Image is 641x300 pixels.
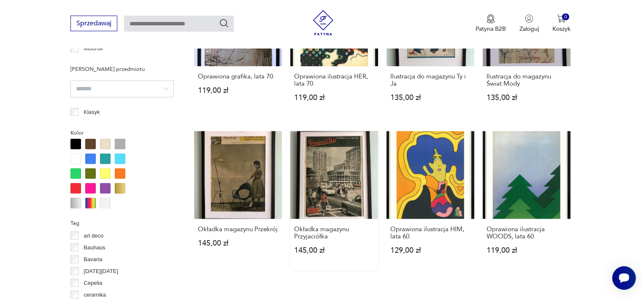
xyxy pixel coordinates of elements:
a: Oprawiona ilustracja HIM, lata 60.Oprawiona ilustracja HIM, lata 60.129,00 zł [387,131,474,270]
button: 0Koszyk [552,14,571,33]
img: Ikona koszyka [557,14,565,23]
h3: Oprawiona ilustracja WOODS, lata 60. [487,226,567,240]
a: Oprawiona ilustracja WOODS, lata 60.Oprawiona ilustracja WOODS, lata 60.119,00 zł [483,131,571,270]
a: Okładka magazynu PrzekrójOkładka magazynu Przekrój145,00 zł [194,131,282,270]
h3: Oprawiona grafika, lata 70. [198,73,278,80]
div: 0 [562,14,569,21]
h3: Oprawiona ilustracja HER, lata 70. [294,73,374,87]
p: 129,00 zł [390,247,471,254]
p: art deco [84,231,103,241]
p: 119,00 zł [198,87,278,94]
p: Tag [70,219,174,228]
p: 145,00 zł [294,247,374,254]
p: 135,00 zł [487,94,567,101]
img: Patyna - sklep z meblami i dekoracjami vintage [311,10,336,35]
h3: Oprawiona ilustracja HIM, lata 60. [390,226,471,240]
iframe: Smartsupp widget button [612,266,636,290]
h3: Okładka magazynu Przyjaciółka [294,226,374,240]
h3: Okładka magazynu Przekrój [198,226,278,233]
p: 145,00 zł [198,240,278,247]
p: Patyna B2B [476,25,506,33]
p: 119,00 zł [294,94,374,101]
p: 119,00 zł [487,247,567,254]
a: Sprzedawaj [70,21,117,27]
img: Ikonka użytkownika [525,14,533,23]
p: Klasyk [84,108,100,117]
a: Okładka magazynu PrzyjaciółkaOkładka magazynu Przyjaciółka145,00 zł [290,131,378,270]
p: 135,00 zł [390,94,471,101]
p: Bavaria [84,255,102,264]
img: Ikona medalu [487,14,495,24]
p: [PERSON_NAME] przedmiotu [70,65,174,74]
a: Ikona medaluPatyna B2B [476,14,506,33]
button: Szukaj [219,18,229,28]
button: Patyna B2B [476,14,506,33]
h3: Ilustracja do magazynu Ty i Ja [390,73,471,87]
button: Zaloguj [519,14,539,33]
p: Koszyk [552,25,571,33]
p: Zaloguj [519,25,539,33]
p: ceramika [84,290,106,300]
h3: Ilustracja do magazynu Świat Mody [487,73,567,87]
p: Cepelia [84,278,102,288]
p: [DATE][DATE] [84,267,118,276]
button: Sprzedawaj [70,16,117,31]
p: Bauhaus [84,243,105,252]
p: Kolor [70,128,174,138]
